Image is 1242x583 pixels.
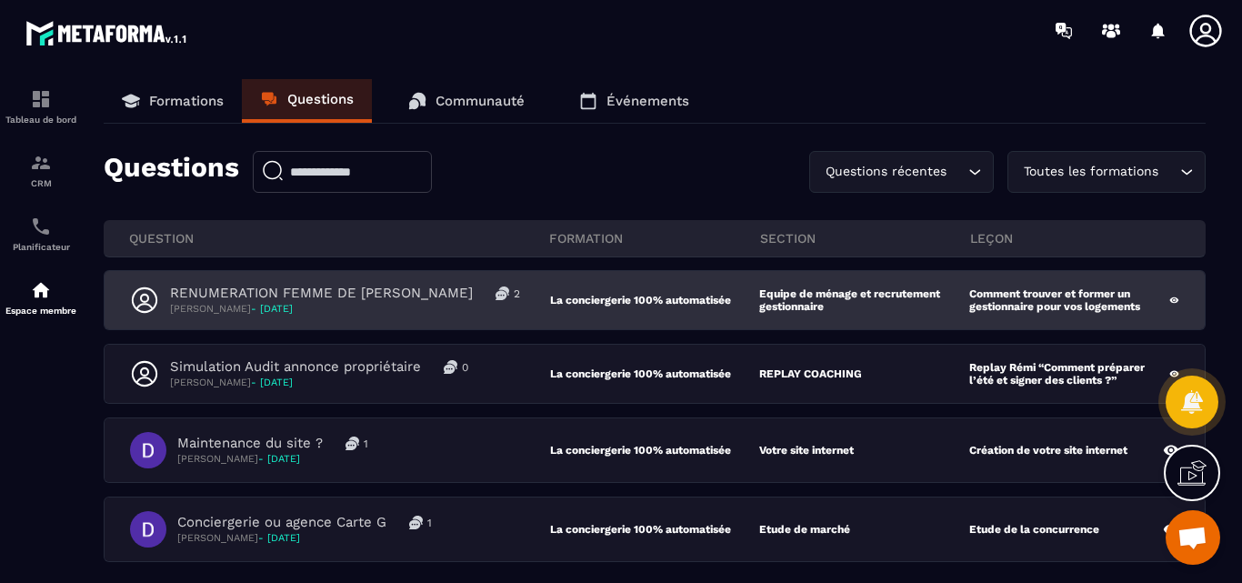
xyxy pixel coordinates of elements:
[759,444,854,457] p: Votre site internet
[287,91,354,107] p: Questions
[760,230,970,246] p: section
[170,285,473,302] p: RENUMERATION FEMME DE [PERSON_NAME]
[5,242,77,252] p: Planificateur
[550,294,760,307] p: La conciergerie 100% automatisée
[30,88,52,110] img: formation
[969,361,1169,387] p: Replay Rémi “Comment préparer l’été et signer des clients ?”
[550,444,760,457] p: La conciergerie 100% automatisée
[104,151,239,193] p: Questions
[5,202,77,266] a: schedulerschedulerPlanificateur
[258,532,300,544] span: - [DATE]
[25,16,189,49] img: logo
[5,115,77,125] p: Tableau de bord
[809,151,994,193] div: Search for option
[5,138,77,202] a: formationformationCRM
[427,516,432,530] p: 1
[970,230,1180,246] p: leçon
[149,93,224,109] p: Formations
[550,523,760,536] p: La conciergerie 100% automatisée
[561,79,707,123] a: Événements
[969,444,1127,457] p: Création de votre site internet
[170,376,468,389] p: [PERSON_NAME]
[606,93,689,109] p: Événements
[177,514,386,531] p: Conciergerie ou agence Carte G
[251,377,293,388] span: - [DATE]
[364,437,368,451] p: 1
[177,531,432,545] p: [PERSON_NAME]
[1019,162,1162,182] span: Toutes les formations
[177,452,368,466] p: [PERSON_NAME]
[514,286,520,301] p: 2
[409,516,423,529] img: messages
[129,230,549,246] p: QUESTION
[821,162,950,182] span: Questions récentes
[462,360,468,375] p: 0
[969,287,1169,313] p: Comment trouver et former un gestionnaire pour vos logements
[549,230,759,246] p: FORMATION
[30,279,52,301] img: automations
[759,287,969,313] p: Equipe de ménage et recrutement gestionnaire
[5,306,77,316] p: Espace membre
[550,367,760,380] p: La conciergerie 100% automatisée
[436,93,525,109] p: Communauté
[30,152,52,174] img: formation
[390,79,543,123] a: Communauté
[170,302,520,316] p: [PERSON_NAME]
[5,75,77,138] a: formationformationTableau de bord
[969,523,1099,536] p: Etude de la concurrence
[1007,151,1206,193] div: Search for option
[759,367,862,380] p: REPLAY COACHING
[1162,162,1176,182] input: Search for option
[1166,510,1220,565] a: Ouvrir le chat
[104,79,242,123] a: Formations
[5,178,77,188] p: CRM
[170,358,421,376] p: Simulation Audit annonce propriétaire
[177,435,323,452] p: Maintenance du site ?
[496,286,509,300] img: messages
[5,266,77,329] a: automationsautomationsEspace membre
[950,162,964,182] input: Search for option
[30,216,52,237] img: scheduler
[759,523,850,536] p: Etude de marché
[251,303,293,315] span: - [DATE]
[258,453,300,465] span: - [DATE]
[444,360,457,374] img: messages
[346,437,359,450] img: messages
[242,79,372,123] a: Questions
